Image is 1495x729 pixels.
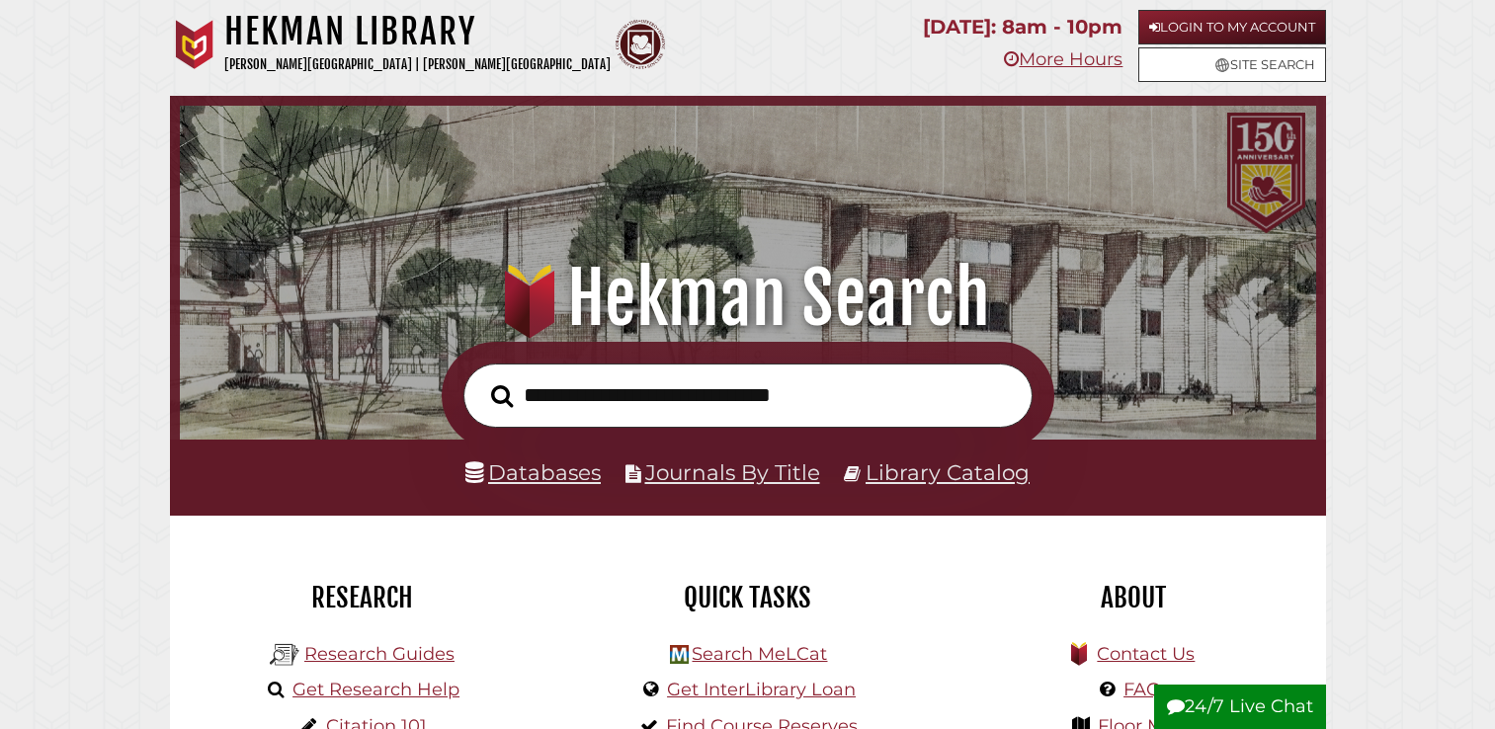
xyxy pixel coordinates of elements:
a: Get Research Help [292,679,459,700]
h2: About [955,581,1311,614]
button: Search [481,379,523,414]
a: FAQs [1123,679,1170,700]
h2: Quick Tasks [570,581,926,614]
i: Search [491,383,513,407]
p: [DATE]: 8am - 10pm [923,10,1122,44]
h1: Hekman Search [202,255,1293,342]
a: Library Catalog [866,459,1030,485]
img: Calvin University [170,20,219,69]
p: [PERSON_NAME][GEOGRAPHIC_DATA] | [PERSON_NAME][GEOGRAPHIC_DATA] [224,53,611,76]
a: Databases [465,459,601,485]
a: Login to My Account [1138,10,1326,44]
a: Contact Us [1097,643,1195,665]
img: Calvin Theological Seminary [616,20,665,69]
a: Research Guides [304,643,455,665]
a: Site Search [1138,47,1326,82]
h2: Research [185,581,540,614]
img: Hekman Library Logo [670,645,689,664]
a: Journals By Title [645,459,820,485]
h1: Hekman Library [224,10,611,53]
a: More Hours [1004,48,1122,70]
a: Search MeLCat [692,643,827,665]
a: Get InterLibrary Loan [667,679,856,700]
img: Hekman Library Logo [270,640,299,670]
